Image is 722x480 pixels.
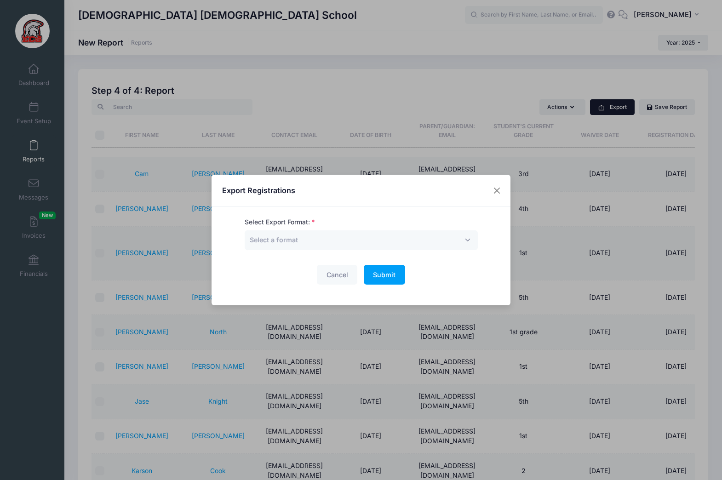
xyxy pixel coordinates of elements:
label: Select Export Format: [245,217,315,227]
h4: Export Registrations [222,185,295,196]
button: Close [489,183,505,199]
button: Submit [364,265,405,285]
span: Select a format [245,230,478,250]
span: Select a format [250,235,298,245]
button: Cancel [317,265,357,285]
span: Select a format [250,236,298,244]
span: Submit [373,271,395,279]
